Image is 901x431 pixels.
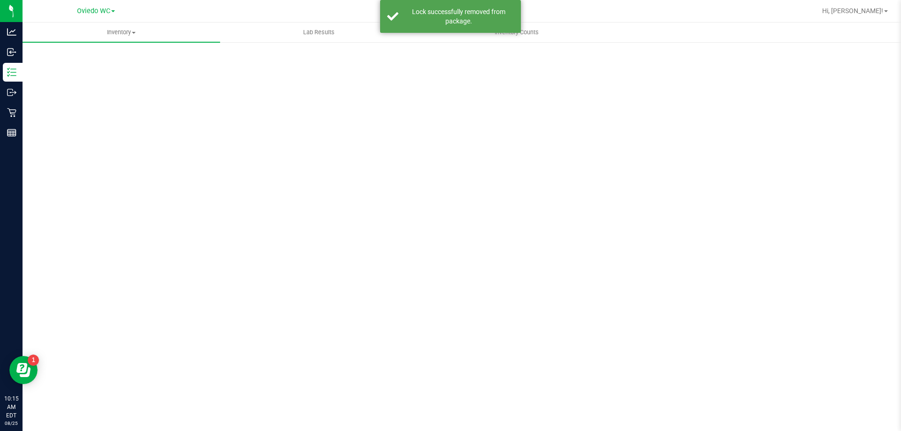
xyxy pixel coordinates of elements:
[4,420,18,427] p: 08/25
[7,88,16,97] inline-svg: Outbound
[28,355,39,366] iframe: Resource center unread badge
[822,7,883,15] span: Hi, [PERSON_NAME]!
[4,394,18,420] p: 10:15 AM EDT
[404,7,514,26] div: Lock successfully removed from package.
[7,108,16,117] inline-svg: Retail
[23,28,220,37] span: Inventory
[7,68,16,77] inline-svg: Inventory
[77,7,110,15] span: Oviedo WC
[7,128,16,137] inline-svg: Reports
[290,28,347,37] span: Lab Results
[9,356,38,384] iframe: Resource center
[23,23,220,42] a: Inventory
[220,23,418,42] a: Lab Results
[7,47,16,57] inline-svg: Inbound
[7,27,16,37] inline-svg: Analytics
